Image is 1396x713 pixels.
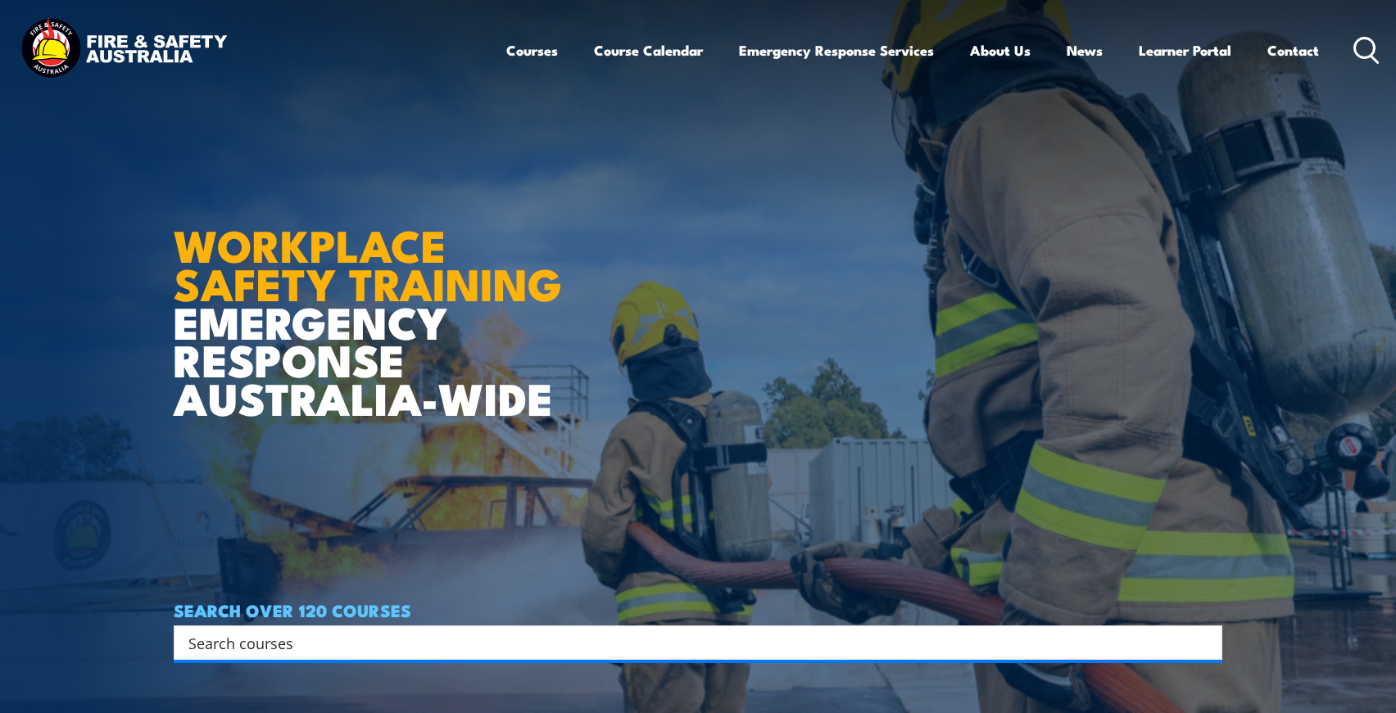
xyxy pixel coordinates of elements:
h4: SEARCH OVER 120 COURSES [174,601,1222,619]
a: Courses [506,29,558,72]
a: Emergency Response Services [739,29,934,72]
a: Course Calendar [594,29,703,72]
button: Search magnifier button [1194,631,1217,654]
strong: WORKPLACE SAFETY TRAINING [174,210,562,316]
a: Learner Portal [1139,29,1231,72]
form: Search form [192,631,1190,654]
input: Search input [188,630,1186,655]
a: Contact [1267,29,1319,72]
a: About Us [970,29,1031,72]
a: News [1067,29,1103,72]
h1: EMERGENCY RESPONSE AUSTRALIA-WIDE [174,184,574,417]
